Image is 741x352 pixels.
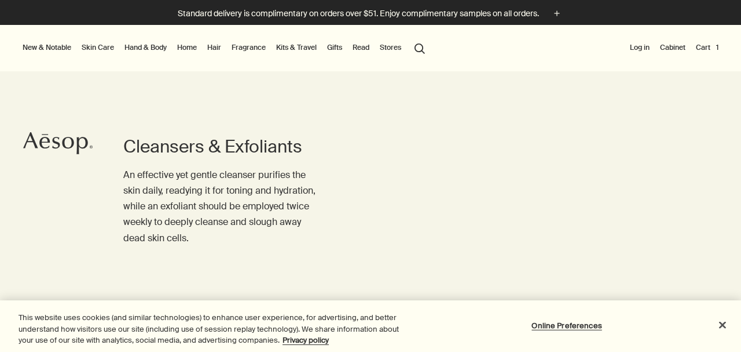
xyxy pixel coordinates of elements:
button: Log in [628,41,652,55]
button: Cart1 [694,41,721,55]
a: Kits & Travel [274,41,319,55]
button: New & Notable [20,41,74,55]
p: Standard delivery is complimentary on orders over $51. Enjoy complimentary samples on all orders. [178,8,539,20]
button: Online Preferences, Opens the preference center dialog [531,314,603,337]
h1: Cleansers & Exfoliants [123,135,324,158]
button: Standard delivery is complimentary on orders over $51. Enjoy complimentary samples on all orders. [178,7,563,20]
a: Fragrance [229,41,268,55]
a: Read [350,41,372,55]
a: More information about your privacy, opens in a new tab [283,335,329,345]
svg: Aesop [23,132,93,155]
a: Hair [205,41,223,55]
button: Open search [409,37,430,59]
a: Cabinet [658,41,688,55]
p: An effective yet gentle cleanser purifies the skin daily, readying it for toning and hydration, w... [123,167,324,246]
nav: primary [20,25,430,71]
a: Skin Care [79,41,116,55]
a: Home [175,41,199,55]
a: Aesop [20,129,96,161]
a: Gifts [325,41,344,55]
nav: supplementary [628,25,721,71]
div: This website uses cookies (and similar technologies) to enhance user experience, for advertising,... [19,312,408,346]
button: Close [710,312,735,338]
button: Stores [377,41,403,55]
a: Hand & Body [122,41,169,55]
